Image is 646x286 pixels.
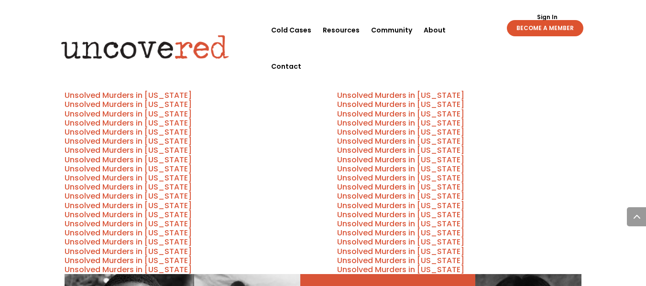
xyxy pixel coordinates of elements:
[337,163,464,174] a: Unsolved Murders in [US_STATE]
[65,181,192,192] a: Unsolved Murders in [US_STATE]
[337,255,464,266] a: Unsolved Murders in [US_STATE]
[371,12,412,48] a: Community
[424,12,446,48] a: About
[65,227,192,238] a: Unsolved Murders in [US_STATE]
[532,14,563,20] a: Sign In
[337,172,464,183] a: Unsolved Murders in [US_STATE]
[65,246,192,257] a: Unsolved Murders in [US_STATE]
[337,209,464,220] a: Unsolved Murders in [US_STATE]
[65,264,192,275] a: Unsolved Murders in [US_STATE]
[337,246,464,257] a: Unsolved Murders in [US_STATE]
[65,163,192,174] a: Unsolved Murders in [US_STATE]
[65,108,192,119] a: Unsolved Murders in [US_STATE]
[65,99,192,110] a: Unsolved Murders in [US_STATE]
[65,136,192,147] a: Unsolved Murders in [US_STATE]
[337,127,464,138] a: Unsolved Murders in [US_STATE]
[65,154,192,165] a: Unsolved Murders in [US_STATE]
[337,99,464,110] a: Unsolved Murders in [US_STATE]
[271,48,301,85] a: Contact
[337,90,464,101] a: Unsolved Murders in [US_STATE]
[507,20,583,36] a: BECOME A MEMBER
[65,209,192,220] a: Unsolved Murders in [US_STATE]
[65,90,192,101] a: Unsolved Murders in [US_STATE]
[65,127,192,138] a: Unsolved Murders in [US_STATE]
[65,191,192,201] a: Unsolved Murders in [US_STATE]
[337,181,464,192] a: Unsolved Murders in [US_STATE]
[337,108,464,119] a: Unsolved Murders in [US_STATE]
[65,218,192,229] a: Unsolved Murders in [US_STATE]
[337,117,464,128] a: Unsolved Murders in [US_STATE]
[271,12,311,48] a: Cold Cases
[337,218,464,229] a: Unsolved Murders in [US_STATE]
[337,227,464,238] a: Unsolved Murders in [US_STATE]
[337,145,464,156] a: Unsolved Murders in [US_STATE]
[337,154,464,165] a: Unsolved Murders in [US_STATE]
[53,28,237,65] img: Uncovered logo
[337,136,464,147] a: Unsolved Murders in [US_STATE]
[65,117,192,128] a: Unsolved Murders in [US_STATE]
[65,172,192,183] a: Unsolved Murders in [US_STATE]
[337,200,464,211] a: Unsolved Murders in [US_STATE]
[65,200,192,211] a: Unsolved Murders in [US_STATE]
[323,12,360,48] a: Resources
[65,145,192,156] a: Unsolved Murders in [US_STATE]
[337,264,464,275] a: Unsolved Murders in [US_STATE]
[65,255,192,266] a: Unsolved Murders in [US_STATE]
[337,236,464,247] a: Unsolved Murders in [US_STATE]
[65,236,192,247] a: Unsolved Murders in [US_STATE]
[337,191,464,201] a: Unsolved Murders in [US_STATE]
